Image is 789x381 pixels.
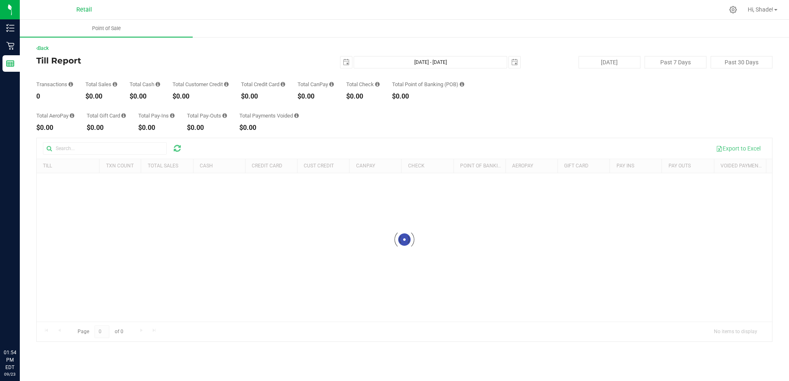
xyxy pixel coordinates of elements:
[36,113,74,118] div: Total AeroPay
[113,82,117,87] i: Sum of all successful, non-voided payment transaction amounts (excluding tips and transaction fee...
[170,113,175,118] i: Sum of all cash pay-ins added to tills within the date range.
[187,125,227,131] div: $0.00
[36,56,282,65] h4: Till Report
[579,56,640,68] button: [DATE]
[156,82,160,87] i: Sum of all successful, non-voided cash payment transaction amounts (excluding tips and transactio...
[36,82,73,87] div: Transactions
[241,93,285,100] div: $0.00
[392,93,464,100] div: $0.00
[4,371,16,377] p: 09/23
[392,82,464,87] div: Total Point of Banking (POB)
[130,82,160,87] div: Total Cash
[70,113,74,118] i: Sum of all successful AeroPay payment transaction amounts for all purchases in the date range. Ex...
[172,82,229,87] div: Total Customer Credit
[6,24,14,32] inline-svg: Inventory
[239,113,299,118] div: Total Payments Voided
[6,59,14,68] inline-svg: Reports
[85,82,117,87] div: Total Sales
[346,82,380,87] div: Total Check
[69,82,73,87] i: Count of all successful payment transactions, possibly including voids, refunds, and cash-back fr...
[294,113,299,118] i: Sum of all voided payment transaction amounts (excluding tips and transaction fees) within the da...
[4,349,16,371] p: 01:54 PM EDT
[346,93,380,100] div: $0.00
[187,113,227,118] div: Total Pay-Outs
[85,93,117,100] div: $0.00
[375,82,380,87] i: Sum of all successful, non-voided payment transaction amounts using check as the payment method.
[172,93,229,100] div: $0.00
[20,20,193,37] a: Point of Sale
[36,93,73,100] div: 0
[748,6,773,13] span: Hi, Shade!
[281,82,285,87] i: Sum of all successful, non-voided payment transaction amounts using credit card as the payment me...
[36,125,74,131] div: $0.00
[460,82,464,87] i: Sum of the successful, non-voided point-of-banking payment transaction amounts, both via payment ...
[87,125,126,131] div: $0.00
[728,6,738,14] div: Manage settings
[645,56,706,68] button: Past 7 Days
[87,113,126,118] div: Total Gift Card
[241,82,285,87] div: Total Credit Card
[711,56,772,68] button: Past 30 Days
[222,113,227,118] i: Sum of all cash pay-outs removed from tills within the date range.
[239,125,299,131] div: $0.00
[329,82,334,87] i: Sum of all successful, non-voided payment transaction amounts using CanPay (as well as manual Can...
[509,56,520,68] span: select
[138,125,175,131] div: $0.00
[121,113,126,118] i: Sum of all successful, non-voided payment transaction amounts using gift card as the payment method.
[298,93,334,100] div: $0.00
[138,113,175,118] div: Total Pay-Ins
[340,56,352,68] span: select
[224,82,229,87] i: Sum of all successful, non-voided payment transaction amounts using account credit as the payment...
[6,42,14,50] inline-svg: Retail
[130,93,160,100] div: $0.00
[36,45,49,51] a: Back
[76,6,92,13] span: Retail
[81,25,132,32] span: Point of Sale
[298,82,334,87] div: Total CanPay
